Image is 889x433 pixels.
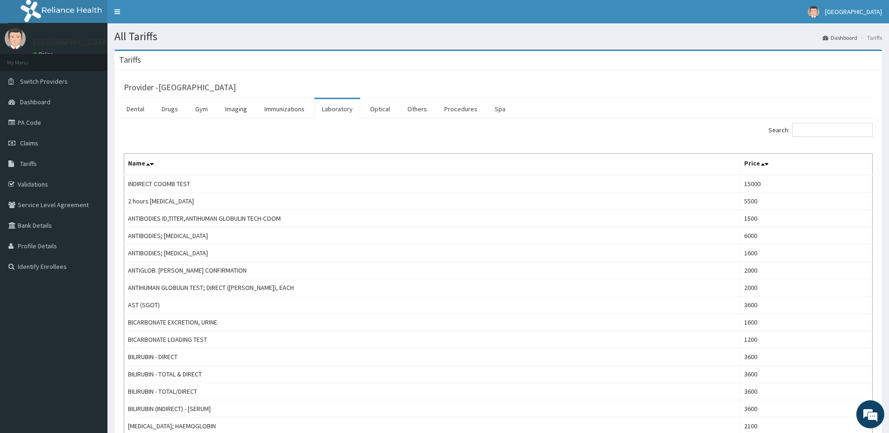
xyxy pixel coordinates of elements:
a: Online [33,51,55,58]
a: Gym [188,99,215,119]
td: BILIRUBIN - TOTAL/DIRECT [124,383,740,400]
a: Others [400,99,434,119]
td: INDIRECT COOMB TEST [124,175,740,193]
a: Drugs [154,99,185,119]
td: 2 hours [MEDICAL_DATA] [124,193,740,210]
td: 3600 [740,348,873,366]
img: User Image [808,6,819,18]
p: [GEOGRAPHIC_DATA] [33,38,110,46]
td: 3600 [740,400,873,418]
a: Optical [363,99,398,119]
h3: Provider - [GEOGRAPHIC_DATA] [124,83,236,92]
td: 6000 [740,227,873,245]
div: Chat with us now [49,52,157,65]
td: ANTIBODIES ID,TITER,ANTIHUMAN GLOBULIN TECH-COOM [124,210,740,227]
a: Laboratory [314,99,360,119]
td: ANTIBODIES; [MEDICAL_DATA] [124,227,740,245]
label: Search: [768,123,873,137]
span: We're online! [54,118,129,212]
td: BILIRUBIN (INDIRECT) - [SERUM] [124,400,740,418]
td: 1200 [740,331,873,348]
td: 1600 [740,314,873,331]
td: 3600 [740,296,873,314]
span: Dashboard [20,98,50,106]
td: 5500 [740,193,873,210]
a: Spa [487,99,513,119]
td: 2000 [740,262,873,279]
td: 1500 [740,210,873,227]
th: Price [740,154,873,175]
th: Name [124,154,740,175]
td: 2000 [740,279,873,296]
span: Switch Providers [20,77,68,86]
td: 1600 [740,245,873,262]
div: Minimize live chat window [153,5,176,27]
img: d_794563401_company_1708531726252_794563401 [17,47,38,70]
h1: All Tariffs [114,30,882,43]
textarea: Type your message and hit 'Enter' [5,255,178,288]
td: BICARBONATE LOADING TEST [124,331,740,348]
li: Tariffs [858,34,882,42]
a: Dashboard [823,34,857,42]
span: [GEOGRAPHIC_DATA] [825,7,882,16]
td: 3600 [740,366,873,383]
span: Claims [20,139,38,147]
td: BILIRUBIN - DIRECT [124,348,740,366]
a: Imaging [218,99,255,119]
a: Dental [119,99,152,119]
td: AST (SGOT) [124,296,740,314]
input: Search: [792,123,873,137]
td: BICARBONATE EXCRETION, URINE [124,314,740,331]
td: ANTIHUMAN GLOBULIN TEST; DIRECT ([PERSON_NAME]), EACH [124,279,740,296]
td: 15000 [740,175,873,193]
td: ANTIGLOB. [PERSON_NAME] CONFIRMATION [124,262,740,279]
span: Tariffs [20,159,37,168]
a: Immunizations [257,99,312,119]
h3: Tariffs [119,56,141,64]
a: Procedures [437,99,485,119]
td: 3600 [740,383,873,400]
td: ANTIBODIES; [MEDICAL_DATA] [124,245,740,262]
img: User Image [5,28,26,49]
td: BILIRUBIN - TOTAL & DIRECT [124,366,740,383]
